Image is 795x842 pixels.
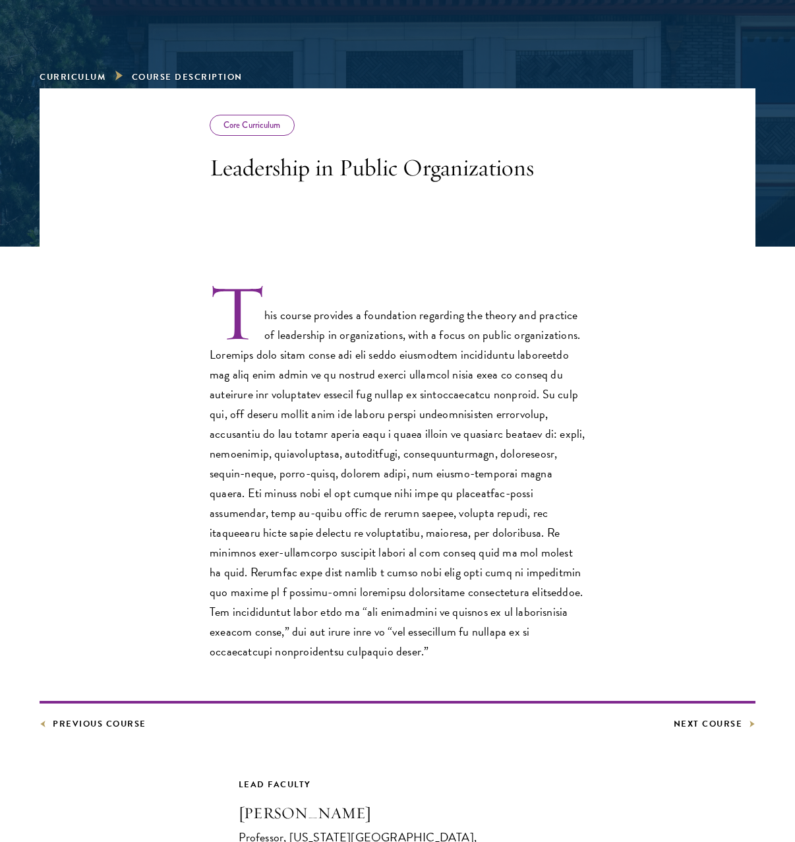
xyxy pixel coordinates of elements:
a: Next Course [674,717,756,731]
a: Previous Course [40,717,146,731]
p: This course provides a foundation regarding the theory and practice of leadership in organization... [210,286,585,661]
span: Course Description [132,71,243,84]
a: Curriculum [40,71,105,84]
div: Lead Faculty [239,777,557,792]
h3: [PERSON_NAME] [239,802,557,824]
h3: Leadership in Public Organizations [210,152,585,183]
div: Core Curriculum [210,115,295,136]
